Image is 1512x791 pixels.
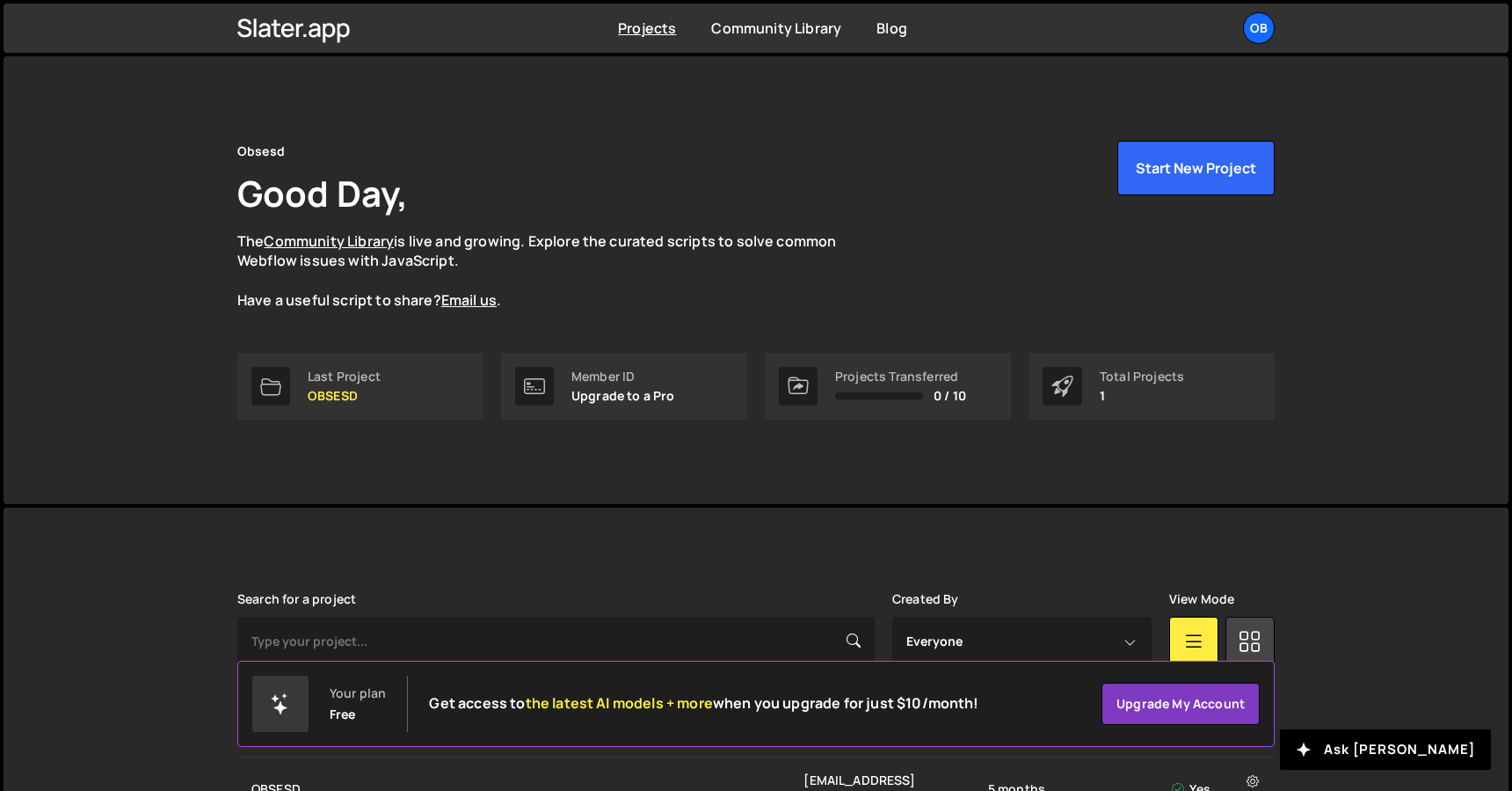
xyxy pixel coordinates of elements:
[571,370,675,384] div: Member ID
[711,18,841,38] a: Community Library
[237,169,408,217] h1: Good Day,
[876,18,907,38] a: Blog
[237,231,870,311] p: The is live and growing. Explore the curated scripts to solve common Webflow issues with JavaScri...
[1243,12,1275,44] a: Ob
[934,389,966,403] span: 0 / 10
[1101,683,1260,725] a: Upgrade my account
[429,695,978,712] h2: Get access to when you upgrade for just $10/month!
[330,707,356,721] div: Free
[237,592,356,606] label: Search for a project
[308,370,381,384] div: Last Project
[330,686,386,700] div: Your plan
[237,353,483,420] a: Last Project OBSESD
[892,592,959,606] label: Created By
[526,693,713,713] span: the latest AI models + more
[441,290,497,310] a: Email us
[1280,729,1491,770] button: Ask [PERSON_NAME]
[835,370,966,384] div: Projects Transferred
[237,617,875,666] input: Type your project...
[618,18,676,38] a: Projects
[264,231,394,251] a: Community Library
[1100,389,1184,403] p: 1
[1169,592,1234,606] label: View Mode
[1117,141,1275,195] button: Start New Project
[308,389,381,403] p: OBSESD
[1100,370,1184,384] div: Total Projects
[237,141,285,162] div: Obsesd
[571,389,675,403] p: Upgrade to a Pro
